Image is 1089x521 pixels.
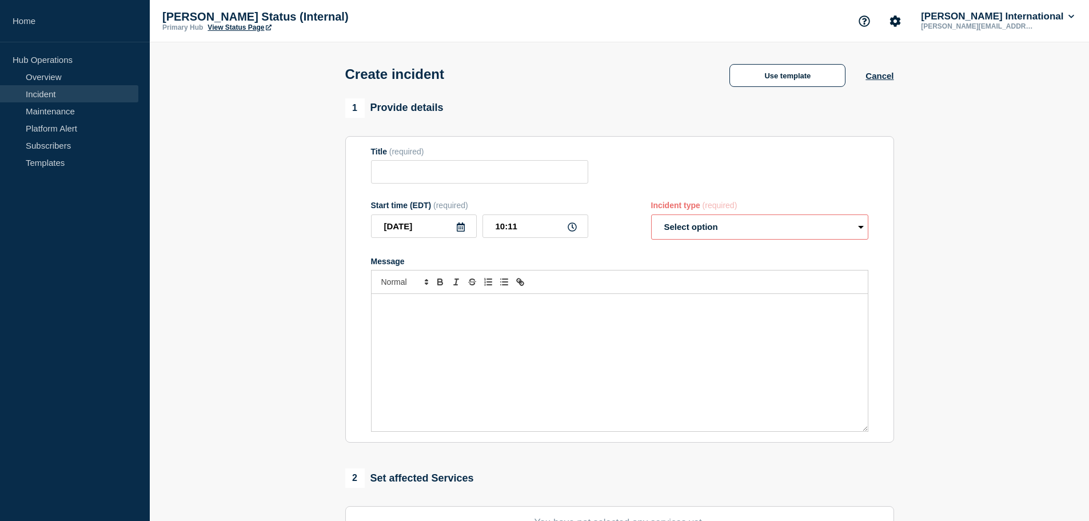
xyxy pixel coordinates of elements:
[345,98,444,118] div: Provide details
[865,71,893,81] button: Cancel
[512,275,528,289] button: Toggle link
[389,147,424,156] span: (required)
[345,468,365,488] span: 2
[371,160,588,184] input: Title
[464,275,480,289] button: Toggle strikethrough text
[729,64,845,87] button: Use template
[919,11,1076,22] button: [PERSON_NAME] International
[345,98,365,118] span: 1
[919,22,1038,30] p: [PERSON_NAME][EMAIL_ADDRESS][PERSON_NAME][DOMAIN_NAME]
[371,214,477,238] input: YYYY-MM-DD
[371,201,588,210] div: Start time (EDT)
[496,275,512,289] button: Toggle bulleted list
[433,201,468,210] span: (required)
[852,9,876,33] button: Support
[162,10,391,23] p: [PERSON_NAME] Status (Internal)
[482,214,588,238] input: HH:MM
[371,257,868,266] div: Message
[208,23,271,31] a: View Status Page
[376,275,432,289] span: Font size
[480,275,496,289] button: Toggle ordered list
[371,147,588,156] div: Title
[651,201,868,210] div: Incident type
[651,214,868,240] select: Incident type
[703,201,737,210] span: (required)
[432,275,448,289] button: Toggle bold text
[345,66,444,82] h1: Create incident
[883,9,907,33] button: Account settings
[372,294,868,431] div: Message
[345,468,474,488] div: Set affected Services
[162,23,203,31] p: Primary Hub
[448,275,464,289] button: Toggle italic text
